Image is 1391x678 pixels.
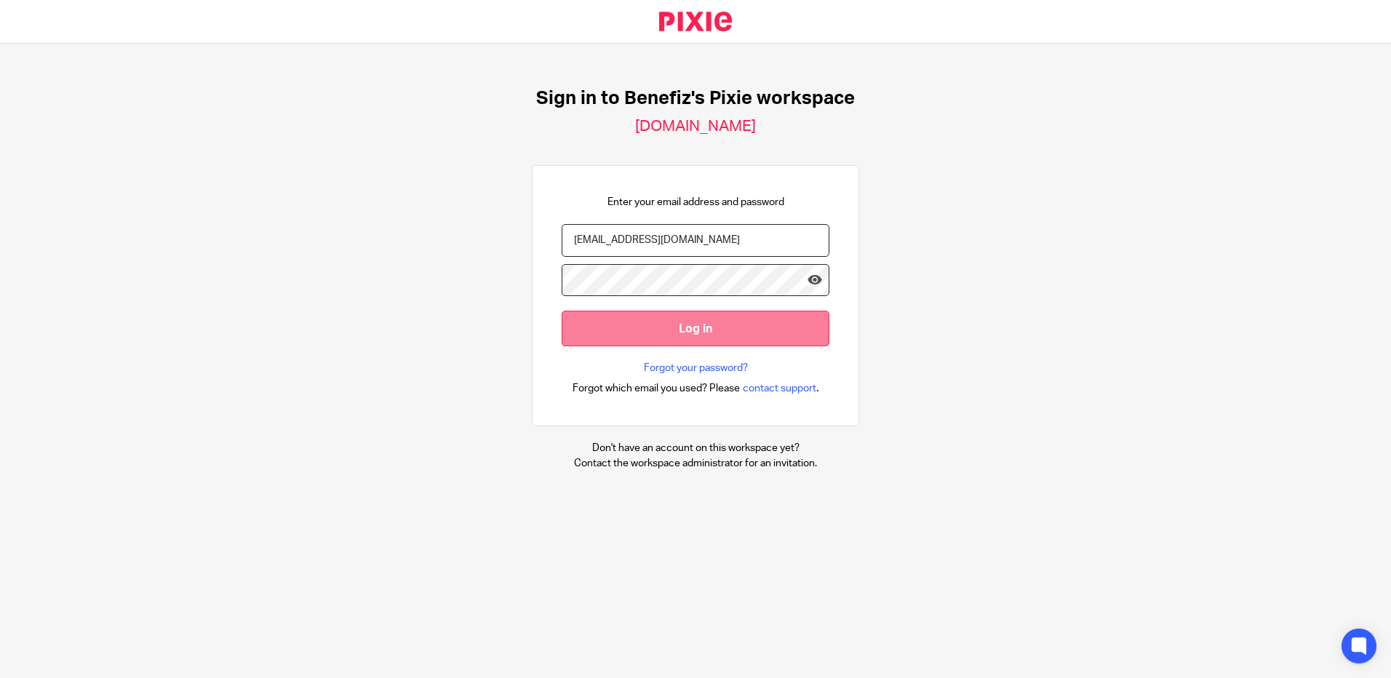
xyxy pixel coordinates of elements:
[562,311,829,346] input: Log in
[573,380,819,396] div: .
[536,87,855,110] h1: Sign in to Benefiz's Pixie workspace
[573,381,740,396] span: Forgot which email you used? Please
[562,224,829,257] input: name@example.com
[743,381,816,396] span: contact support
[574,441,817,455] p: Don't have an account on this workspace yet?
[635,117,756,136] h2: [DOMAIN_NAME]
[644,361,748,375] a: Forgot your password?
[607,195,784,210] p: Enter your email address and password
[574,456,817,471] p: Contact the workspace administrator for an invitation.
